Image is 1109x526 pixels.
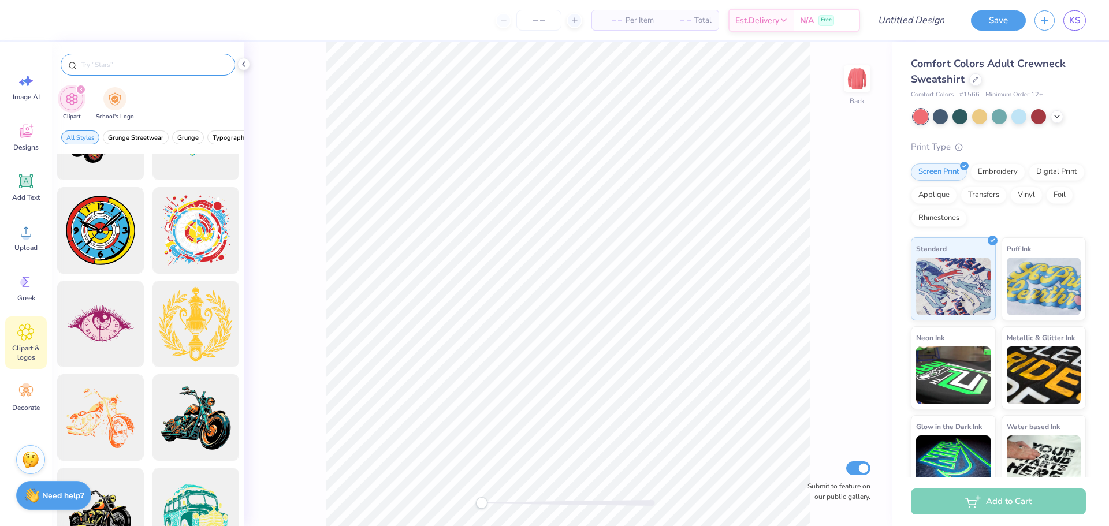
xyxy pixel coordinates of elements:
[916,331,944,344] span: Neon Ink
[911,140,1086,154] div: Print Type
[911,210,967,227] div: Rhinestones
[916,346,991,404] img: Neon Ink
[1007,420,1060,432] span: Water based Ink
[1063,10,1086,31] a: KS
[800,14,814,27] span: N/A
[12,403,40,412] span: Decorate
[599,14,622,27] span: – –
[626,14,654,27] span: Per Item
[108,133,163,142] span: Grunge Streetwear
[80,59,228,70] input: Try "Stars"
[207,130,253,144] button: filter button
[96,113,134,121] span: School's Logo
[476,497,487,509] div: Accessibility label
[970,163,1025,181] div: Embroidery
[735,14,779,27] span: Est. Delivery
[911,90,954,100] span: Comfort Colors
[61,130,99,144] button: filter button
[177,133,199,142] span: Grunge
[911,163,967,181] div: Screen Print
[17,293,35,303] span: Greek
[869,9,954,32] input: Untitled Design
[1007,331,1075,344] span: Metallic & Glitter Ink
[66,133,94,142] span: All Styles
[961,186,1007,204] div: Transfers
[65,92,79,106] img: Clipart Image
[916,420,982,432] span: Glow in the Dark Ink
[12,193,40,202] span: Add Text
[1069,14,1080,27] span: KS
[63,113,81,121] span: Clipart
[911,57,1066,86] span: Comfort Colors Adult Crewneck Sweatshirt
[668,14,691,27] span: – –
[1010,186,1043,204] div: Vinyl
[1007,258,1081,315] img: Puff Ink
[959,90,980,100] span: # 1566
[916,243,947,255] span: Standard
[60,87,83,121] div: filter for Clipart
[846,67,869,90] img: Back
[1007,435,1081,493] img: Water based Ink
[14,243,38,252] span: Upload
[1046,186,1073,204] div: Foil
[1029,163,1085,181] div: Digital Print
[96,87,134,121] button: filter button
[13,143,39,152] span: Designs
[1007,346,1081,404] img: Metallic & Glitter Ink
[694,14,712,27] span: Total
[911,186,957,204] div: Applique
[971,10,1026,31] button: Save
[42,490,84,501] strong: Need help?
[213,133,248,142] span: Typography
[916,258,991,315] img: Standard
[96,87,134,121] div: filter for School's Logo
[13,92,40,102] span: Image AI
[516,10,561,31] input: – –
[60,87,83,121] button: filter button
[801,481,870,502] label: Submit to feature on our public gallery.
[821,16,832,24] span: Free
[172,130,204,144] button: filter button
[916,435,991,493] img: Glow in the Dark Ink
[103,130,169,144] button: filter button
[1007,243,1031,255] span: Puff Ink
[109,92,121,106] img: School's Logo Image
[850,96,865,106] div: Back
[7,344,45,362] span: Clipart & logos
[985,90,1043,100] span: Minimum Order: 12 +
